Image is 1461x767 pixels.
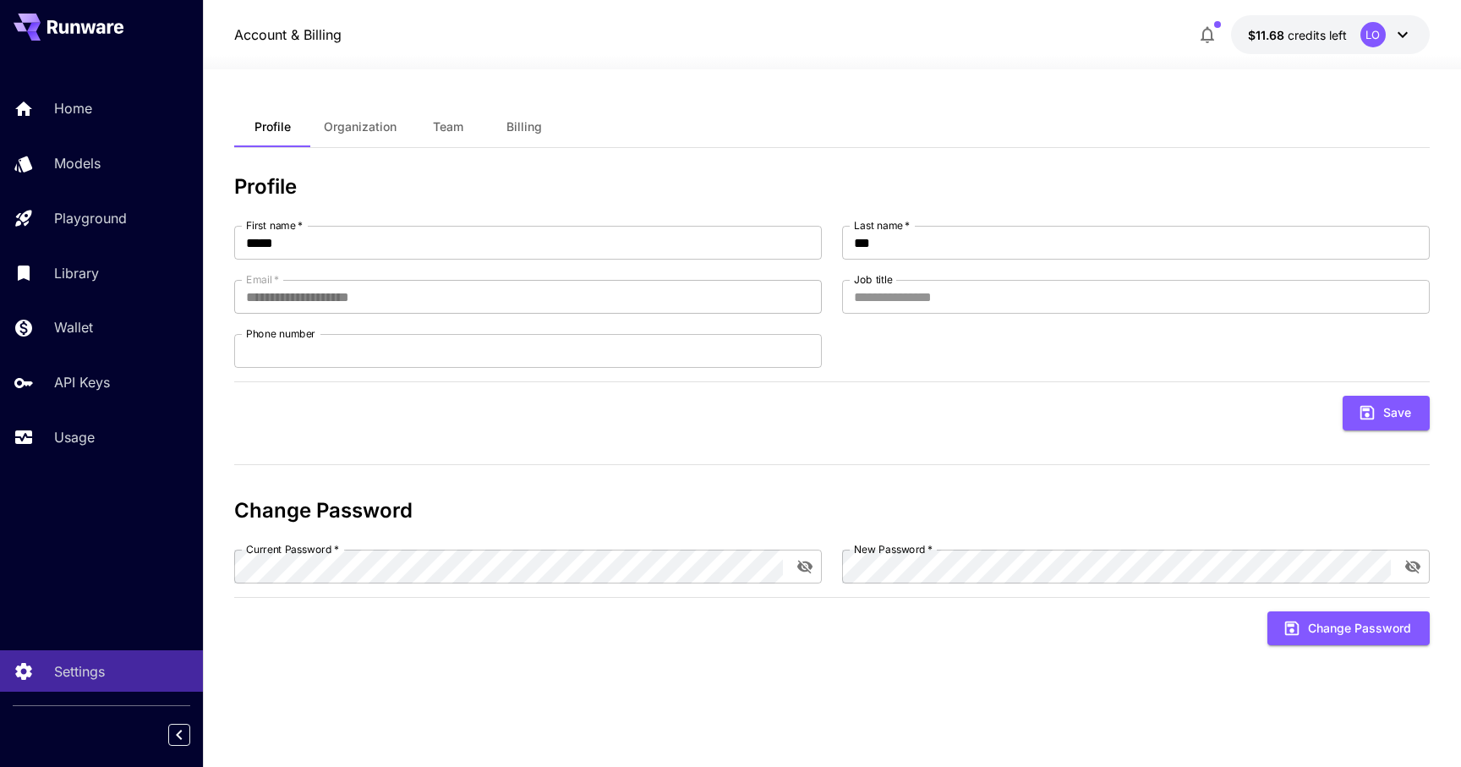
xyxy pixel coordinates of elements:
div: Collapse sidebar [181,720,203,750]
div: $11.67698 [1248,26,1347,44]
label: Email [246,272,279,287]
p: Settings [54,661,105,682]
label: Last name [854,218,910,233]
p: Home [54,98,92,118]
span: Profile [254,119,291,134]
span: $11.68 [1248,28,1288,42]
label: First name [246,218,303,233]
div: LO [1360,22,1386,47]
nav: breadcrumb [234,25,342,45]
label: New Password [854,542,933,556]
p: Wallet [54,317,93,337]
p: Library [54,263,99,283]
span: Team [433,119,463,134]
label: Phone number [246,326,315,341]
p: Models [54,153,101,173]
span: Organization [324,119,397,134]
p: Usage [54,427,95,447]
button: Change Password [1267,611,1430,646]
span: Billing [506,119,542,134]
h3: Profile [234,175,1430,199]
p: API Keys [54,372,110,392]
a: Account & Billing [234,25,342,45]
button: Save [1343,396,1430,430]
button: $11.67698LO [1231,15,1430,54]
h3: Change Password [234,499,1430,523]
button: toggle password visibility [1398,551,1428,582]
button: toggle password visibility [790,551,820,582]
label: Current Password [246,542,339,556]
p: Playground [54,208,127,228]
label: Job title [854,272,893,287]
span: credits left [1288,28,1347,42]
button: Collapse sidebar [168,724,190,746]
